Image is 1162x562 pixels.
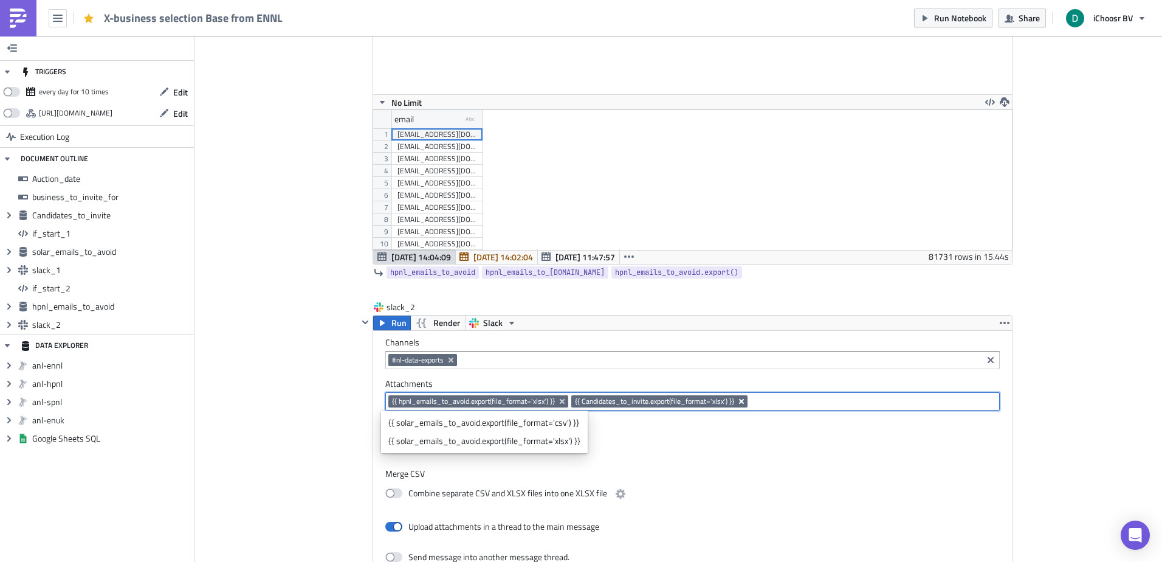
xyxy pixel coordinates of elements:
button: Add Block below [686,283,700,298]
div: {{ solar_emails_to_avoid.export(file_format='xlsx') }} [388,435,580,447]
button: Edit [153,104,194,123]
span: Render [433,316,460,330]
body: Rich Text Area. Press ALT-0 for help. [5,5,608,41]
span: if_start_1 [32,228,191,239]
img: PushMetrics [9,9,28,28]
button: Combine separate CSV and XLSX files into one XLSX file [613,487,628,501]
div: [EMAIL_ADDRESS][DOMAIN_NAME] [397,189,476,201]
span: Edit [173,86,188,99]
span: #nl-data-exports [392,355,444,365]
span: slack_1 [32,265,191,276]
button: Run [373,316,411,330]
button: iChoosr BV [1059,5,1153,32]
button: Run Notebook [914,9,992,27]
span: Share [1019,12,1040,24]
span: anl-hpnl [32,378,191,389]
span: iChoosr BV [1093,12,1133,24]
span: hpnl_emails_to_avoid [390,266,475,279]
div: [EMAIL_ADDRESS][DOMAIN_NAME] [397,140,476,153]
p: give the auction-date of the last auction you want data to be included and give the Business line... [5,51,634,61]
span: slack_2 [387,301,435,313]
label: Combine separate CSV and XLSX files into one XLSX file [385,487,628,502]
p: eg SPNL, HPNL, (and later may be INNL) [5,18,634,28]
div: [EMAIL_ADDRESS][DOMAIN_NAME] [397,226,476,238]
button: Clear selected items [983,353,998,367]
div: {{ solar_emails_to_avoid.export(file_format='csv') }} [388,417,580,429]
div: [EMAIL_ADDRESS][DOMAIN_NAME] [397,128,476,140]
span: {{ hpnl_emails_to_avoid.export(file_format='xlsx') }} [392,397,555,406]
label: Attachments [385,378,1000,389]
div: Open Intercom Messenger [1121,521,1150,550]
span: slack_2 [32,319,191,330]
span: anl-enuk [32,415,191,426]
button: [DATE] 11:47:57 [537,249,620,264]
p: wrong business line or extend here for other business lines [5,5,634,15]
a: hpnl_emails_to_avoid.export() [611,266,742,279]
body: Rich Text Area. Press ALT-0 for help. [5,5,634,15]
img: Avatar [1065,8,1085,29]
span: business_to_invite_for [32,192,191,203]
span: [DATE] 14:02:04 [473,251,533,263]
span: No Limit [391,96,422,109]
div: [EMAIL_ADDRESS][DOMAIN_NAME] [397,153,476,165]
div: [EMAIL_ADDRESS][DOMAIN_NAME] [397,177,476,189]
span: hpnl_emails_to_avoid.export() [615,266,738,279]
button: [DATE] 14:04:09 [373,249,456,264]
p: please find the data here to create a X-bussiness selection [5,5,608,15]
button: Remove Tag [737,395,748,408]
button: [DATE] 14:02:04 [455,249,538,264]
div: email [394,110,414,128]
label: Channels [385,337,1000,348]
label: Merge PDF [385,420,1000,431]
span: Execution Log [20,126,69,148]
label: Upload attachments in a thread to the main message [385,521,599,532]
div: [EMAIL_ADDRESS][DOMAIN_NAME] [397,238,476,250]
span: Run Notebook [934,12,986,24]
div: 81731 rows in 15.44s [929,249,1009,264]
span: Edit [173,107,188,120]
a: hpnl_emails_to_[DOMAIN_NAME] [482,266,608,279]
span: Candidates_to_invite [32,210,191,221]
span: X-business selection Base from ENNL [104,11,284,25]
p: You can now click the Run Notebook button on top and the result will come in the data-export slac... [5,5,634,15]
button: Render [410,316,466,330]
p: use a vlookup to find the rows in the candidates file which email matches with a row in the solar... [5,32,608,41]
span: hpnl_emails_to_[DOMAIN_NAME] [486,266,605,279]
span: [DATE] 11:47:57 [555,251,615,263]
div: [EMAIL_ADDRESS][DOMAIN_NAME] [397,213,476,226]
span: anl-ennl [32,360,191,371]
span: Auction_date [32,173,191,184]
body: Rich Text Area. Press ALT-0 for help. [5,5,634,61]
span: Run [391,316,407,330]
button: Slack [465,316,521,330]
div: TRIGGERS [21,61,66,83]
a: hpnl_emails_to_avoid [387,266,479,279]
div: [EMAIL_ADDRESS][DOMAIN_NAME] [397,201,476,213]
div: DOCUMENT OUTLINE [21,148,88,170]
button: Remove Tag [446,354,457,366]
span: if_start_2 [32,283,191,294]
body: Rich Text Area. Press ALT-0 for help. [5,5,634,28]
button: Hide content [358,315,373,330]
button: No Limit [373,95,426,109]
div: every day for 10 times [39,83,109,101]
span: solar_emails_to_avoid [32,246,191,257]
div: DATA EXPLORER [21,335,88,356]
span: {{ Candidates_to_invite.export(file_format='xlsx') }} [575,397,734,406]
button: Remove Tag [557,395,568,408]
span: Google Sheets SQL [32,433,191,444]
span: hpnl_emails_to_avoid [32,301,191,312]
button: Edit [153,83,194,102]
span: anl-spnl [32,397,191,408]
div: https://pushmetrics.io/api/v1/report/Ynr1zebLp2/webhook?token=e7fa02ff1459492aa008ca939f7f8fe5 [39,104,112,122]
p: Notebook to prepare X-business selection in ENNL and list of email for the target business line. ... [5,5,634,34]
button: Share [999,9,1046,27]
span: [DATE] 14:04:09 [391,251,451,263]
span: Slack [483,316,503,330]
label: Merge CSV [385,468,1000,479]
p: Next parameter will be uses to check if we know already the email address in the receiving busine... [5,5,634,15]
